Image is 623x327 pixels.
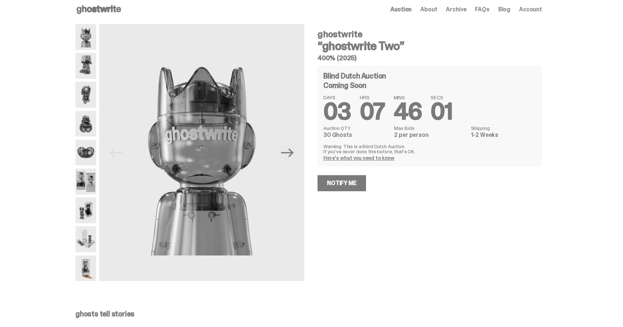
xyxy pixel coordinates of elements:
[75,310,542,318] p: ghosts tell stories
[390,7,412,12] a: Auction
[519,7,542,12] a: Account
[446,7,466,12] a: Archive
[323,132,390,138] dd: 30 Ghosts
[318,175,366,191] a: Notify Me
[323,72,386,80] h4: Blind Dutch Auction
[323,155,394,161] a: Here's what you need to know
[394,126,466,131] dt: Max Bids
[75,169,96,195] img: ghostwrite_Two_Media_10.png
[75,53,96,79] img: ghostwrite_Two_Media_3.png
[323,96,351,127] span: 03
[360,96,385,127] span: 07
[471,132,536,138] dd: 1-2 Weeks
[431,95,452,100] span: SECS
[318,55,542,61] h5: 400% (2025)
[498,7,510,12] a: Blog
[75,82,96,108] img: ghostwrite_Two_Media_5.png
[75,197,96,223] img: ghostwrite_Two_Media_11.png
[75,255,96,281] img: ghostwrite_Two_Media_14.png
[323,82,536,89] div: Coming Soon
[318,30,542,39] h4: ghostwrite
[431,96,452,127] span: 01
[475,7,489,12] a: FAQs
[394,95,422,100] span: MINS
[420,7,437,12] a: About
[75,140,96,166] img: ghostwrite_Two_Media_8.png
[360,95,385,100] span: HRS
[75,111,96,137] img: ghostwrite_Two_Media_6.png
[99,24,304,281] img: ghostwrite_Two_Media_1.png
[323,144,536,154] p: Warning: This is a Blind Dutch Auction. If you’ve never done this before, that’s OK.
[471,126,536,131] dt: Shipping
[75,226,96,252] img: ghostwrite_Two_Media_13.png
[280,145,296,161] button: Next
[394,132,466,138] dd: 2 per person
[394,96,422,127] span: 46
[323,95,351,100] span: DAYS
[323,126,390,131] dt: Auction QTY
[318,40,542,52] h3: “ghostwrite Two”
[75,24,96,50] img: ghostwrite_Two_Media_1.png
